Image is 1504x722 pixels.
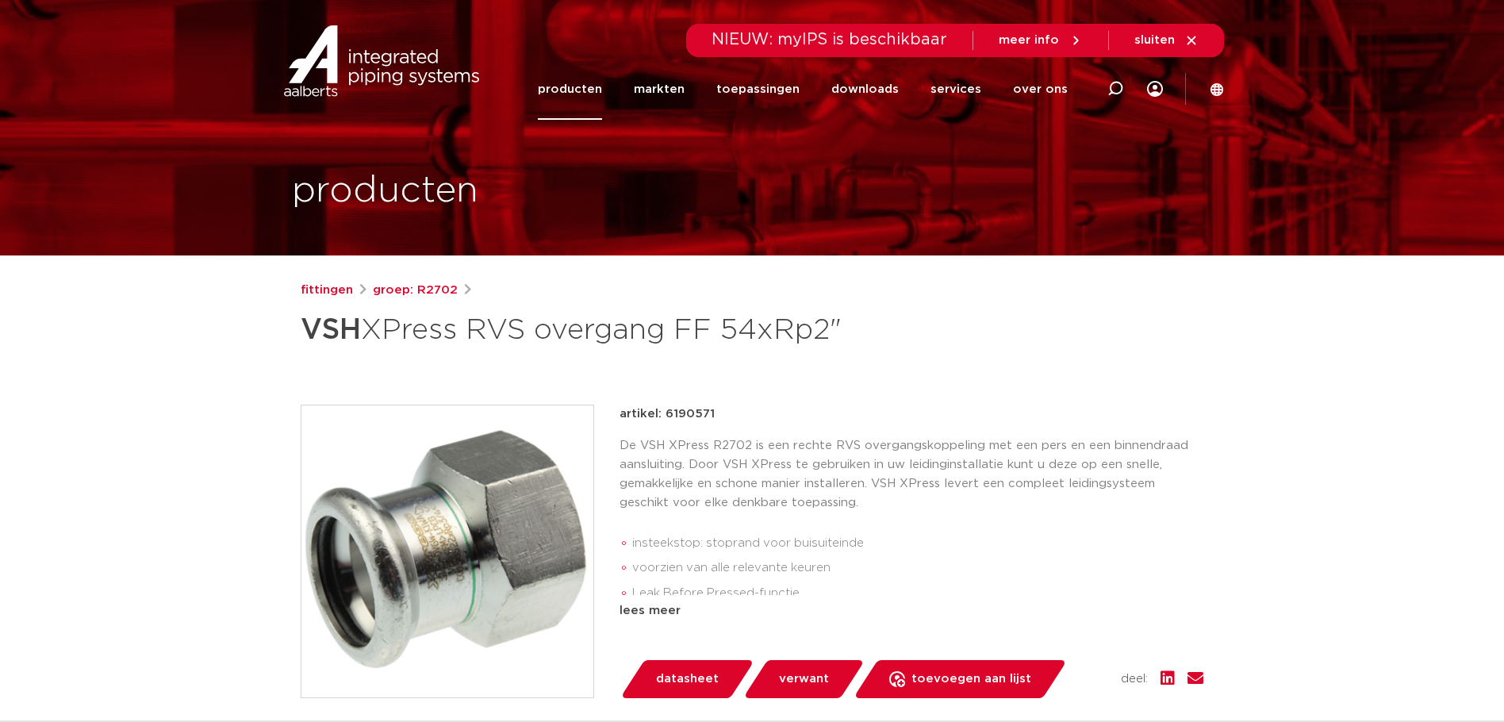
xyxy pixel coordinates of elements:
[632,531,1203,556] li: insteekstop: stoprand voor buisuiteinde
[292,166,478,217] h1: producten
[999,34,1059,46] span: meer info
[742,660,865,698] a: verwant
[632,555,1203,581] li: voorzien van alle relevante keuren
[620,660,754,698] a: datasheet
[779,666,829,692] span: verwant
[620,436,1203,513] p: De VSH XPress R2702 is een rechte RVS overgangskoppeling met een pers en een binnendraad aansluit...
[620,405,715,424] p: artikel: 6190571
[301,405,593,697] img: Product Image for VSH XPress RVS overgang FF 54xRp2"
[1013,59,1068,120] a: over ons
[538,59,1068,120] nav: Menu
[373,281,458,300] a: groep: R2702
[301,281,353,300] a: fittingen
[930,59,981,120] a: services
[301,306,896,354] h1: XPress RVS overgang FF 54xRp2"
[634,59,685,120] a: markten
[831,59,899,120] a: downloads
[632,581,1203,606] li: Leak Before Pressed-functie
[1134,33,1199,48] a: sluiten
[999,33,1083,48] a: meer info
[712,32,947,48] span: NIEUW: myIPS is beschikbaar
[656,666,719,692] span: datasheet
[538,59,602,120] a: producten
[911,666,1031,692] span: toevoegen aan lijst
[1134,34,1175,46] span: sluiten
[301,316,361,344] strong: VSH
[1121,670,1148,689] span: deel:
[620,601,1203,620] div: lees meer
[716,59,800,120] a: toepassingen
